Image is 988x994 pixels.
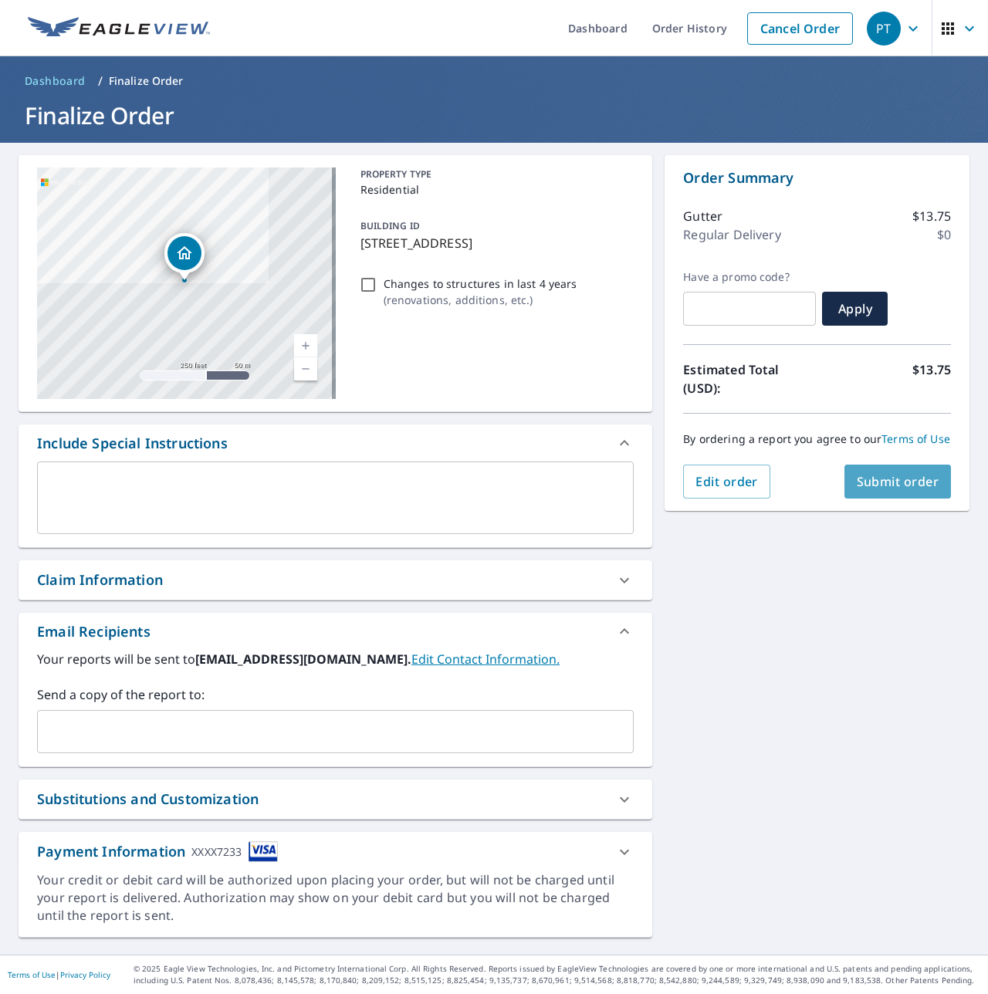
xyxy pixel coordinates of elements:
[109,73,184,89] p: Finalize Order
[19,69,92,93] a: Dashboard
[37,650,634,668] label: Your reports will be sent to
[360,181,628,198] p: Residential
[822,292,888,326] button: Apply
[60,969,110,980] a: Privacy Policy
[19,100,969,131] h1: Finalize Order
[912,360,951,397] p: $13.75
[294,334,317,357] a: Current Level 17, Zoom In
[857,473,939,490] span: Submit order
[37,871,634,925] div: Your credit or debit card will be authorized upon placing your order, but will not be charged unt...
[37,621,151,642] div: Email Recipients
[683,465,770,499] button: Edit order
[28,17,210,40] img: EV Logo
[19,779,652,819] div: Substitutions and Customization
[834,300,875,317] span: Apply
[360,219,420,232] p: BUILDING ID
[8,970,110,979] p: |
[360,234,628,252] p: [STREET_ADDRESS]
[37,433,228,454] div: Include Special Instructions
[937,225,951,244] p: $0
[19,560,652,600] div: Claim Information
[747,12,853,45] a: Cancel Order
[37,685,634,704] label: Send a copy of the report to:
[37,841,278,862] div: Payment Information
[844,465,952,499] button: Submit order
[360,167,628,181] p: PROPERTY TYPE
[37,789,259,810] div: Substitutions and Customization
[683,432,951,446] p: By ordering a report you agree to our
[683,225,780,244] p: Regular Delivery
[683,207,722,225] p: Gutter
[867,12,901,46] div: PT
[191,841,242,862] div: XXXX7233
[19,69,969,93] nav: breadcrumb
[25,73,86,89] span: Dashboard
[411,651,560,668] a: EditContactInfo
[249,841,278,862] img: cardImage
[695,473,758,490] span: Edit order
[19,613,652,650] div: Email Recipients
[384,276,577,292] p: Changes to structures in last 4 years
[195,651,411,668] b: [EMAIL_ADDRESS][DOMAIN_NAME].
[683,360,817,397] p: Estimated Total (USD):
[19,424,652,461] div: Include Special Instructions
[19,832,652,871] div: Payment InformationXXXX7233cardImage
[683,167,951,188] p: Order Summary
[134,963,980,986] p: © 2025 Eagle View Technologies, Inc. and Pictometry International Corp. All Rights Reserved. Repo...
[683,270,816,284] label: Have a promo code?
[98,72,103,90] li: /
[37,570,163,590] div: Claim Information
[294,357,317,380] a: Current Level 17, Zoom Out
[164,233,205,281] div: Dropped pin, building 1, Residential property, 162 Basking Ridge Rd Millington, NJ 07946
[912,207,951,225] p: $13.75
[384,292,577,308] p: ( renovations, additions, etc. )
[881,431,950,446] a: Terms of Use
[8,969,56,980] a: Terms of Use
